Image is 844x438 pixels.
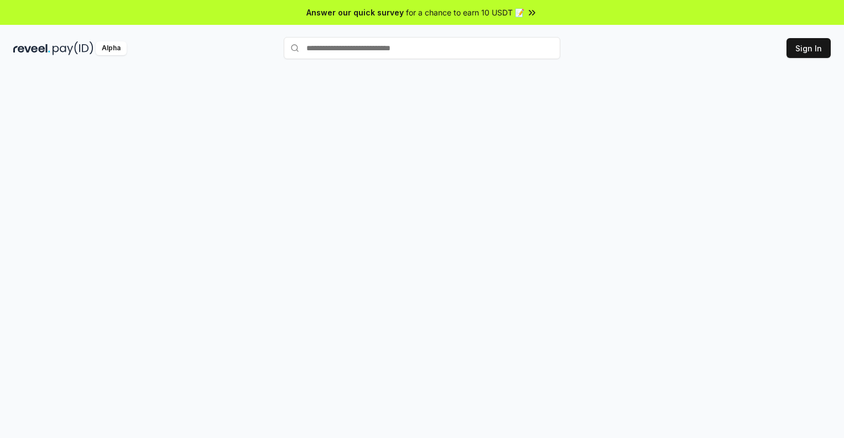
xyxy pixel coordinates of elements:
[13,41,50,55] img: reveel_dark
[406,7,524,18] span: for a chance to earn 10 USDT 📝
[306,7,404,18] span: Answer our quick survey
[96,41,127,55] div: Alpha
[53,41,93,55] img: pay_id
[786,38,831,58] button: Sign In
